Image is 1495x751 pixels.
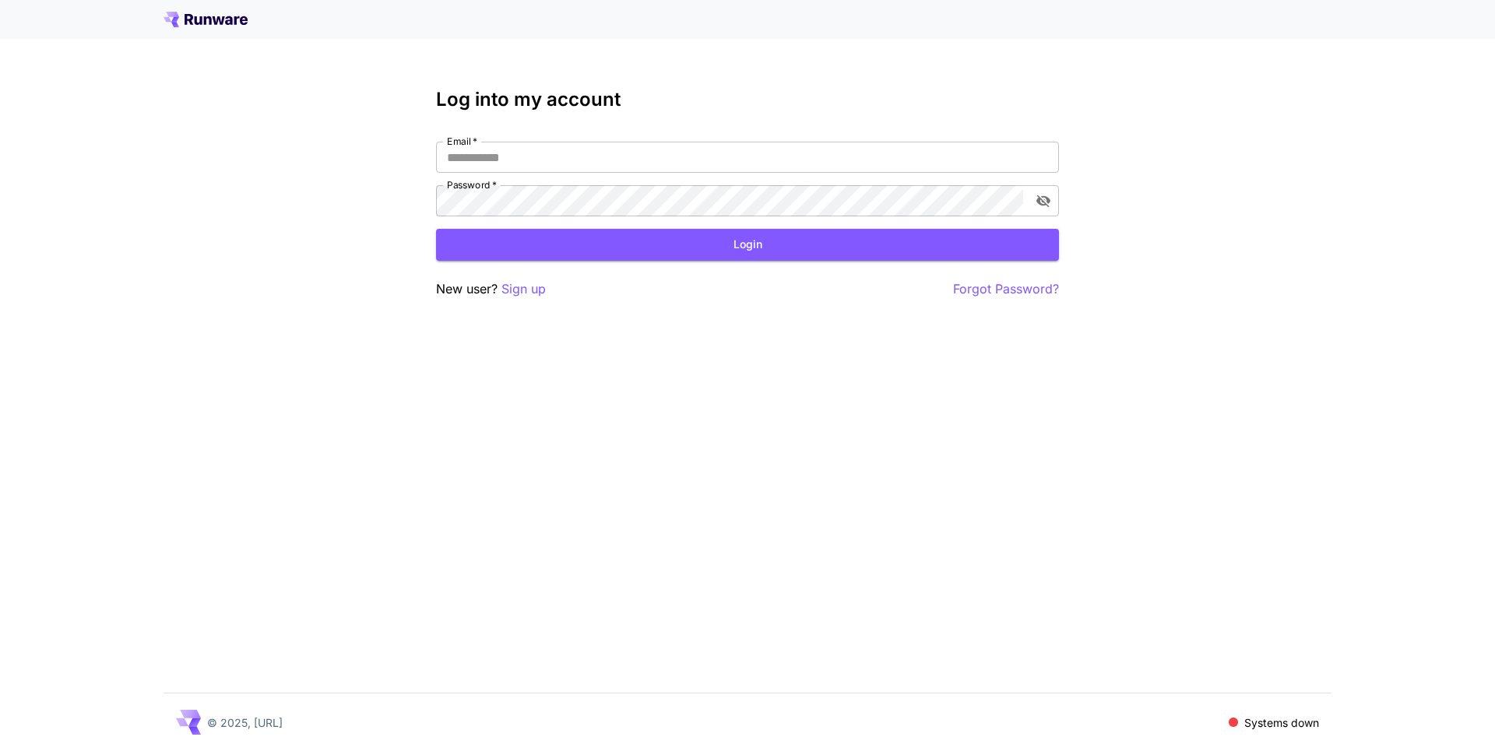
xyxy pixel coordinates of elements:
button: Forgot Password? [953,279,1059,299]
label: Password [447,178,497,191]
p: © 2025, [URL] [207,714,283,731]
label: Email [447,135,477,148]
p: New user? [436,279,546,299]
button: Sign up [501,279,546,299]
p: Systems down [1244,714,1319,731]
button: Login [436,229,1059,261]
button: toggle password visibility [1029,187,1057,215]
h3: Log into my account [436,89,1059,111]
